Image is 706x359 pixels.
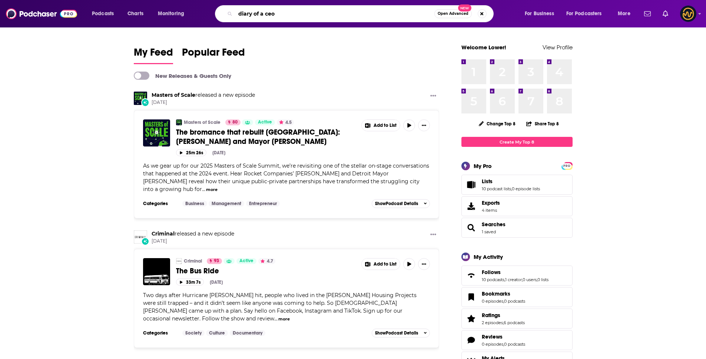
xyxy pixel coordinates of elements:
div: [DATE] [212,150,225,155]
span: Exports [464,201,479,211]
button: open menu [613,8,640,20]
span: [DATE] [152,238,234,244]
div: My Activity [474,253,503,260]
a: Exports [461,196,573,216]
a: The Bus Ride [176,266,356,276]
a: Searches [482,221,506,228]
h3: Categories [143,330,176,336]
span: PRO [563,163,571,169]
span: Searches [461,218,573,238]
a: Management [209,201,244,207]
a: Business [182,201,207,207]
a: 1 saved [482,229,496,234]
a: 2 episodes [482,320,503,325]
button: 4.7 [258,258,275,264]
span: Exports [482,200,500,206]
a: 80 [225,119,241,125]
span: , [503,342,504,347]
img: Podchaser - Follow, Share and Rate Podcasts [6,7,77,21]
a: Society [182,330,205,336]
span: The Bus Ride [176,266,219,276]
a: 93 [207,258,222,264]
a: 0 episodes [482,299,503,304]
a: Criminal [184,258,202,264]
img: Criminal [176,258,182,264]
img: Masters of Scale [176,119,182,125]
span: Show Podcast Details [375,330,418,336]
h3: released a new episode [152,230,234,237]
span: Ratings [461,309,573,329]
span: [DATE] [152,99,255,106]
a: Welcome Lower! [461,44,506,51]
button: open menu [561,8,613,20]
a: The bromance that rebuilt Detroit: Dan Gilbert and Mayor Mike Duggan [143,119,170,146]
span: 80 [232,119,238,126]
span: Follows [461,266,573,286]
a: Masters of Scale [152,92,195,98]
button: Show profile menu [680,6,696,22]
span: For Business [525,9,554,19]
span: Lists [482,178,493,185]
span: , [537,277,537,282]
a: Entrepreneur [246,201,280,207]
div: My Pro [474,162,492,169]
div: New Episode [141,98,149,106]
button: Show More Button [418,119,430,131]
span: Popular Feed [182,46,245,63]
span: Show Podcast Details [375,201,418,206]
span: Add to List [374,261,397,267]
a: 0 lists [537,277,548,282]
a: Reviews [464,335,479,345]
a: 0 episode lists [512,186,540,191]
span: Lists [461,175,573,195]
a: Active [255,119,275,125]
a: Searches [464,223,479,233]
span: The bromance that rebuilt [GEOGRAPHIC_DATA]: [PERSON_NAME] and Mayor [PERSON_NAME] [176,128,340,146]
input: Search podcasts, credits, & more... [235,8,434,20]
img: Criminal [134,230,147,244]
span: As we gear up for our 2025 Masters of Scale Summit, we’re revisiting one of the stellar on-stage ... [143,162,429,192]
a: Lists [482,178,540,185]
a: Active [236,258,256,264]
button: ShowPodcast Details [372,329,430,337]
a: Show notifications dropdown [641,7,654,20]
span: 4 items [482,208,500,213]
span: , [522,277,523,282]
button: Show More Button [418,258,430,270]
a: My Feed [134,46,173,64]
h3: Categories [143,201,176,207]
a: Follows [482,269,548,276]
img: User Profile [680,6,696,22]
div: New Episode [141,237,149,246]
a: Bookmarks [482,290,525,297]
a: 10 podcast lists [482,186,511,191]
span: Bookmarks [461,287,573,307]
button: Change Top 8 [474,119,520,128]
a: The bromance that rebuilt [GEOGRAPHIC_DATA]: [PERSON_NAME] and Mayor [PERSON_NAME] [176,128,356,146]
button: more [278,316,290,322]
button: open menu [153,8,194,20]
span: Monitoring [158,9,184,19]
span: New [458,4,471,11]
span: Open Advanced [438,12,468,16]
a: 0 podcasts [504,299,525,304]
div: [DATE] [210,280,223,285]
a: Ratings [482,312,525,319]
a: 10 podcasts [482,277,504,282]
span: Follows [482,269,501,276]
a: Lists [464,179,479,190]
img: The Bus Ride [143,258,170,285]
button: Share Top 8 [526,116,559,131]
a: Masters of Scale [134,92,147,105]
a: 6 podcasts [504,320,525,325]
span: Ratings [482,312,500,319]
button: Show More Button [362,258,400,270]
button: Show More Button [362,120,400,131]
span: , [503,299,504,304]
